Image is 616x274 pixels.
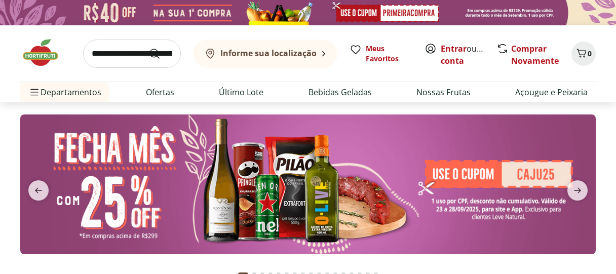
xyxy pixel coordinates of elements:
[146,86,174,98] a: Ofertas
[219,86,263,98] a: Último Lote
[515,86,588,98] a: Açougue e Peixaria
[571,42,596,66] button: Carrinho
[511,43,559,66] a: Comprar Novamente
[441,43,486,67] span: ou
[588,49,592,58] span: 0
[559,180,596,201] button: next
[416,86,471,98] a: Nossas Frutas
[350,44,412,64] a: Meus Favoritos
[83,40,181,68] input: search
[20,37,71,68] img: Hortifruti
[20,180,57,201] button: previous
[441,43,496,66] a: Criar conta
[148,48,173,60] button: Submit Search
[366,44,412,64] span: Meus Favoritos
[20,114,596,254] img: banana
[193,40,337,68] button: Informe sua localização
[28,80,101,104] span: Departamentos
[441,43,467,54] a: Entrar
[28,80,41,104] button: Menu
[220,48,317,59] b: Informe sua localização
[309,86,372,98] a: Bebidas Geladas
